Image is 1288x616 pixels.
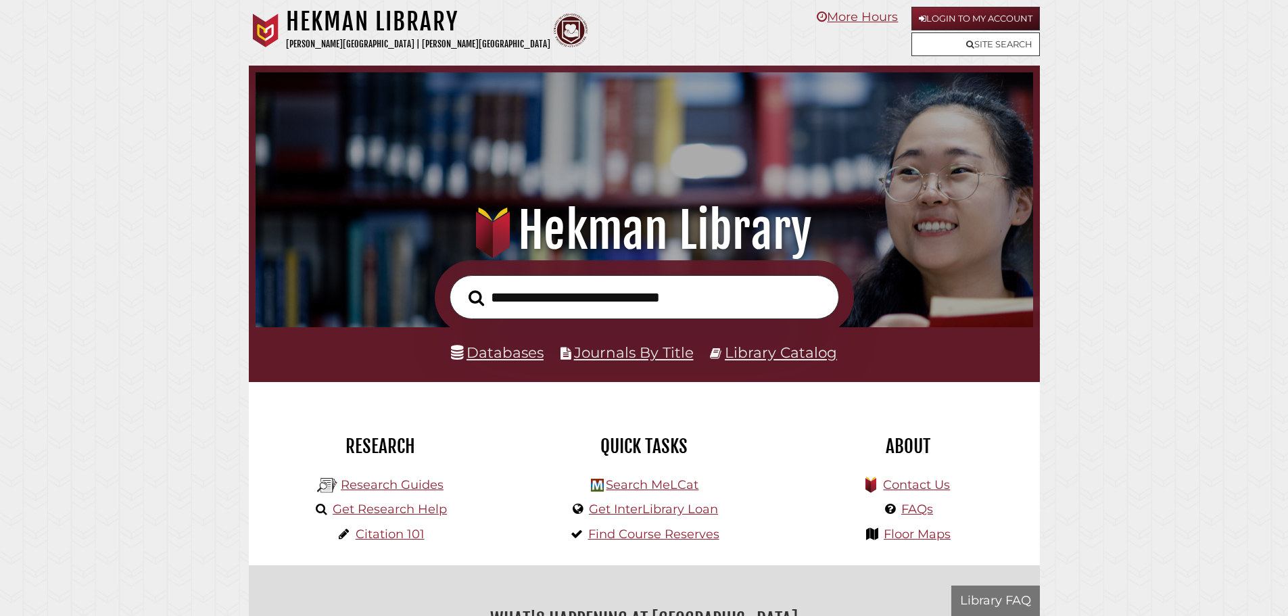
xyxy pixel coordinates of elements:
[523,435,766,458] h2: Quick Tasks
[317,475,337,496] img: Hekman Library Logo
[901,502,933,517] a: FAQs
[911,7,1040,30] a: Login to My Account
[554,14,588,47] img: Calvin Theological Seminary
[911,32,1040,56] a: Site Search
[333,502,447,517] a: Get Research Help
[469,289,484,306] i: Search
[259,435,502,458] h2: Research
[725,343,837,361] a: Library Catalog
[589,502,718,517] a: Get InterLibrary Loan
[588,527,719,542] a: Find Course Reserves
[341,477,444,492] a: Research Guides
[286,7,550,37] h1: Hekman Library
[574,343,694,361] a: Journals By Title
[286,37,550,52] p: [PERSON_NAME][GEOGRAPHIC_DATA] | [PERSON_NAME][GEOGRAPHIC_DATA]
[883,477,950,492] a: Contact Us
[356,527,425,542] a: Citation 101
[606,477,698,492] a: Search MeLCat
[451,343,544,361] a: Databases
[462,286,491,310] button: Search
[249,14,283,47] img: Calvin University
[786,435,1030,458] h2: About
[591,479,604,492] img: Hekman Library Logo
[817,9,898,24] a: More Hours
[884,527,951,542] a: Floor Maps
[275,201,1013,260] h1: Hekman Library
